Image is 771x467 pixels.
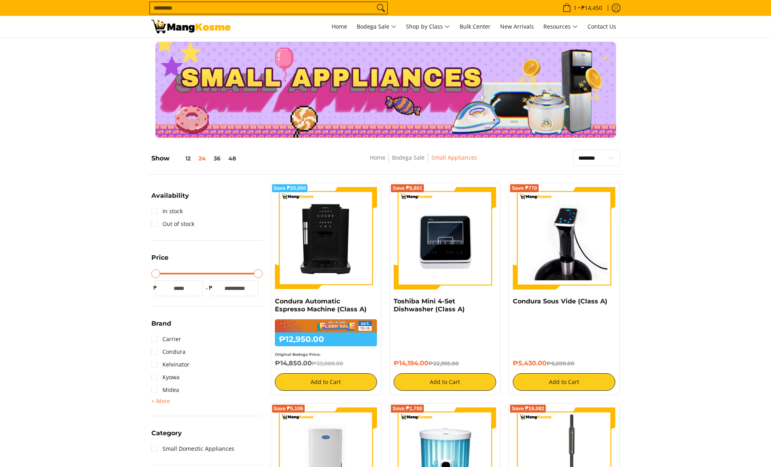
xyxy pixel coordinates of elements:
span: Bodega Sale [357,22,396,32]
a: Contact Us [584,16,620,37]
a: Small Appliances [431,154,477,161]
img: Small Appliances l Mang Kosme: Home Appliances Warehouse Sale [151,20,231,33]
span: Resources [543,22,578,32]
a: Out of stock [151,218,194,230]
span: ₱14,450 [580,5,603,11]
nav: Main Menu [239,16,620,37]
span: Contact Us [587,23,616,30]
span: Save ₱8,801 [392,186,422,191]
span: Save ₱770 [512,186,537,191]
a: Condura Automatic Espresso Machine (Class A) [275,297,367,313]
span: 1 [572,5,578,11]
img: Condura Automatic Espresso Machine (Class A) [275,187,377,289]
a: Home [370,154,385,161]
span: Save ₱20,050 [274,186,306,191]
del: ₱22,995.00 [429,360,459,367]
span: ₱ [151,284,159,292]
a: Resources [539,16,582,37]
button: 12 [170,155,195,162]
span: Bulk Center [460,23,491,30]
a: Bodega Sale [353,16,400,37]
a: Small Domestic Appliances [151,442,234,455]
span: ₱ [207,284,215,292]
span: + More [151,398,170,404]
button: 36 [210,155,224,162]
button: 48 [224,155,240,162]
span: • [560,4,605,12]
img: Toshiba Mini 4-Set Dishwasher (Class A) [394,187,496,289]
span: Brand [151,320,171,327]
h6: ₱12,950.00 [275,332,377,346]
summary: Open [151,320,171,333]
a: Bulk Center [456,16,495,37]
h6: ₱14,850.00 [275,359,377,367]
span: Save ₱18,082 [512,406,544,411]
del: ₱6,200.00 [547,360,574,367]
span: Price [151,255,168,261]
h6: ₱14,194.00 [394,359,496,367]
small: Original Bodega Price: [275,352,321,357]
span: Save ₱5,106 [274,406,303,411]
a: Kelvinator [151,358,189,371]
span: New Arrivals [500,23,534,30]
button: 24 [195,155,210,162]
a: In stock [151,205,183,218]
a: Condura Sous Vide (Class A) [513,297,607,305]
span: Save ₱1,700 [392,406,422,411]
button: Add to Cart [275,373,377,391]
nav: Breadcrumbs [312,153,535,171]
span: Availability [151,193,189,199]
a: Carrier [151,333,181,345]
a: Condura [151,345,186,358]
a: Home [328,16,351,37]
summary: Open [151,255,168,267]
h6: ₱5,430.00 [513,359,615,367]
a: Midea [151,384,179,396]
span: Category [151,430,182,436]
a: Bodega Sale [392,154,425,161]
img: Condura Sous Vide (Class A) [513,187,615,289]
span: Home [332,23,347,30]
a: Shop by Class [402,16,454,37]
a: Kyowa [151,371,180,384]
a: New Arrivals [496,16,538,37]
summary: Open [151,396,170,406]
summary: Open [151,430,182,442]
summary: Open [151,193,189,205]
button: Add to Cart [513,373,615,391]
h5: Show [151,154,240,162]
span: Shop by Class [406,22,450,32]
a: Toshiba Mini 4-Set Dishwasher (Class A) [394,297,465,313]
button: Search [375,2,387,14]
button: Add to Cart [394,373,496,391]
del: ₱33,000.00 [312,360,343,367]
